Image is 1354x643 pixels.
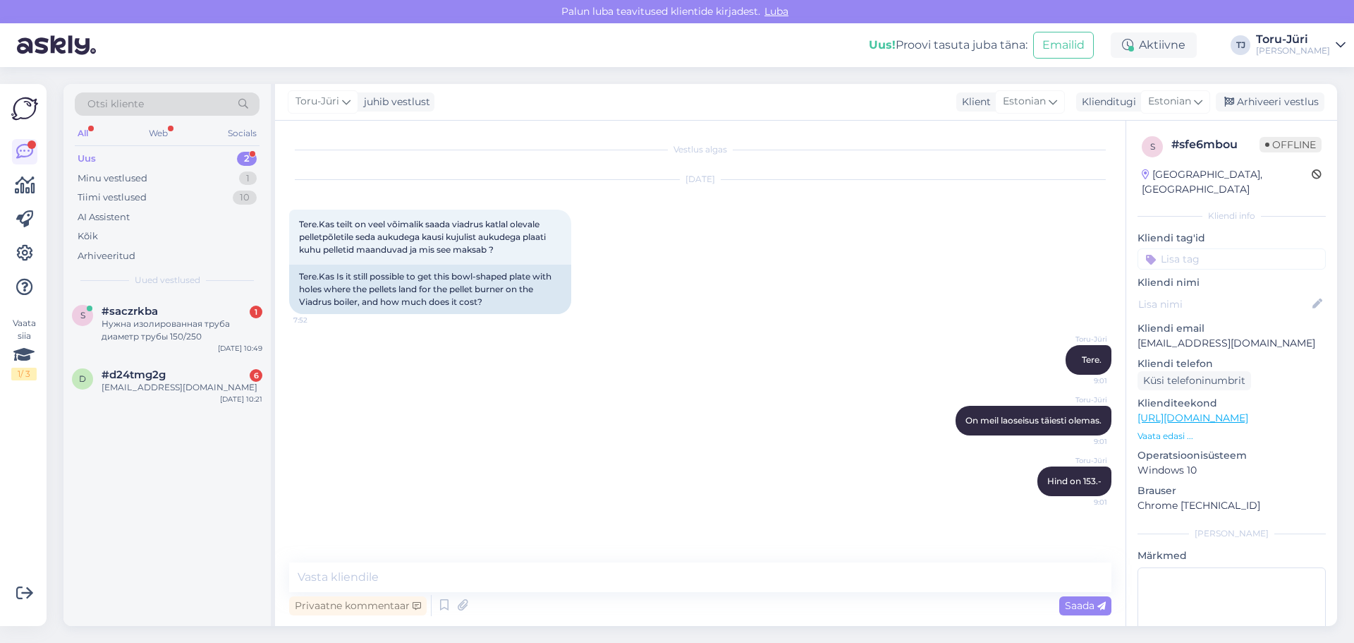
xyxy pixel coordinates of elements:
p: Klienditeekond [1138,396,1326,411]
p: Kliendi tag'id [1138,231,1326,246]
div: 2 [237,152,257,166]
span: Toru-Jüri [1054,334,1107,344]
a: [URL][DOMAIN_NAME] [1138,411,1248,424]
span: #saczrkba [102,305,158,318]
div: 6 [250,369,262,382]
div: Tiimi vestlused [78,191,147,205]
div: Vaata siia [11,317,37,380]
div: [DATE] 10:49 [218,343,262,354]
div: Нужна изолированная труба диаметр трубы 150/250 [102,318,262,343]
span: Toru-Jüri [1054,395,1107,405]
img: Askly Logo [11,95,38,122]
div: Klient [956,95,991,109]
p: Chrome [TECHNICAL_ID] [1138,498,1326,513]
div: Vestlus algas [289,143,1111,156]
p: Kliendi email [1138,321,1326,336]
span: #d24tmg2g [102,368,166,381]
div: Arhiveeri vestlus [1216,92,1324,112]
p: Kliendi telefon [1138,356,1326,371]
div: Arhiveeritud [78,249,135,263]
div: 1 [250,306,262,318]
div: Aktiivne [1111,32,1197,58]
input: Lisa nimi [1138,296,1310,312]
p: Brauser [1138,483,1326,498]
p: Windows 10 [1138,463,1326,478]
div: Web [146,124,171,143]
span: Hind on 153.- [1047,476,1102,486]
div: Küsi telefoninumbrit [1138,371,1251,390]
div: Klienditugi [1076,95,1136,109]
div: 10 [233,191,257,205]
div: Tere.Kas Is it still possible to get this bowl-shaped plate with holes where the pellets land for... [289,265,571,314]
span: Otsi kliente [87,97,144,112]
div: Kõik [78,229,98,244]
span: Saada [1065,599,1106,612]
input: Lisa tag [1138,248,1326,270]
div: juhib vestlust [358,95,430,109]
div: [DATE] [289,173,1111,186]
p: Märkmed [1138,548,1326,563]
div: All [75,124,91,143]
span: On meil laoseisus täiesti olemas. [965,415,1102,426]
span: 9:01 [1054,375,1107,386]
button: Emailid [1033,32,1094,59]
p: Operatsioonisüsteem [1138,448,1326,463]
span: 7:52 [293,315,346,325]
div: Socials [225,124,260,143]
div: Proovi tasuta juba täna: [869,37,1027,54]
div: [EMAIL_ADDRESS][DOMAIN_NAME] [102,381,262,394]
div: [DATE] 10:21 [220,394,262,404]
div: # sfe6mbou [1171,136,1260,153]
p: Kliendi nimi [1138,275,1326,290]
span: Luba [760,5,793,18]
span: s [1150,141,1155,152]
span: Estonian [1003,94,1046,109]
span: Offline [1260,137,1322,152]
span: Tere.Kas teilt on veel võimalik saada viadrus katlal olevale pelletpõletile seda aukudega kausi k... [299,219,548,255]
span: Tere. [1082,354,1102,365]
div: 1 / 3 [11,368,37,380]
div: [PERSON_NAME] [1256,45,1330,56]
p: [EMAIL_ADDRESS][DOMAIN_NAME] [1138,336,1326,351]
span: Toru-Jüri [1054,455,1107,466]
div: Privaatne kommentaar [289,596,427,615]
p: Vaata edasi ... [1138,430,1326,443]
span: s [80,310,85,320]
div: 1 [239,172,257,186]
a: Toru-Jüri[PERSON_NAME] [1256,34,1346,56]
b: Uus! [869,38,896,52]
span: 9:01 [1054,436,1107,447]
span: Toru-Jüri [295,94,339,109]
span: d [79,373,86,384]
span: 9:01 [1054,497,1107,507]
span: Estonian [1148,94,1191,109]
span: Uued vestlused [135,274,200,287]
div: AI Assistent [78,210,130,224]
div: TJ [1231,35,1250,55]
div: Toru-Jüri [1256,34,1330,45]
div: [PERSON_NAME] [1138,527,1326,540]
div: Kliendi info [1138,210,1326,222]
div: Minu vestlused [78,172,147,186]
div: [GEOGRAPHIC_DATA], [GEOGRAPHIC_DATA] [1142,167,1312,197]
div: Uus [78,152,96,166]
